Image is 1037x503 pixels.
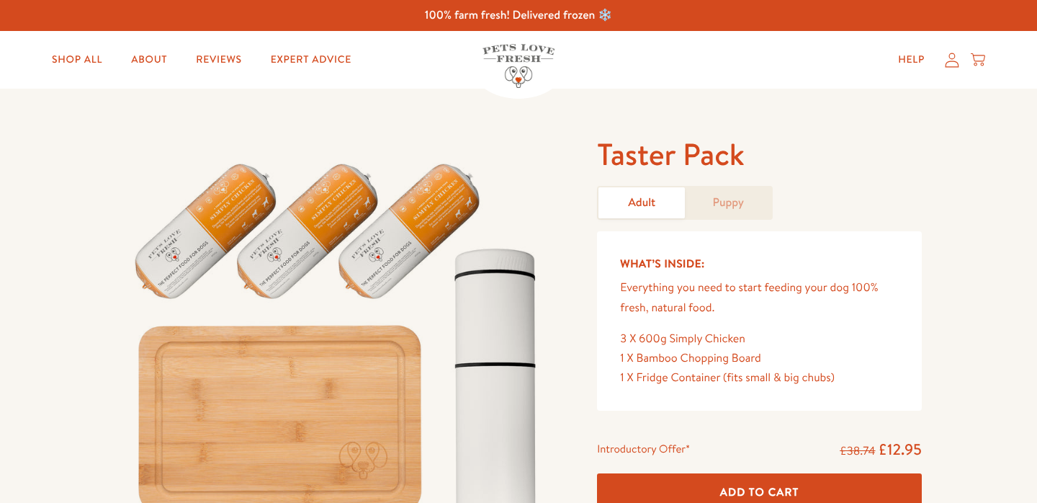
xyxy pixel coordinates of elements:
[620,329,899,349] div: 3 X 600g Simply Chicken
[620,368,899,388] div: 1 X Fridge Container (fits small & big chubs)
[620,254,899,273] h5: What’s Inside:
[720,484,799,499] span: Add To Cart
[620,278,899,317] p: Everything you need to start feeding your dog 100% fresh, natural food.
[120,45,179,74] a: About
[597,135,922,174] h1: Taster Pack
[597,440,690,461] div: Introductory Offer*
[878,439,922,460] span: £12.95
[620,350,761,366] span: 1 X Bamboo Chopping Board
[184,45,253,74] a: Reviews
[886,45,936,74] a: Help
[840,443,875,459] s: £38.74
[598,187,685,218] a: Adult
[40,45,114,74] a: Shop All
[685,187,771,218] a: Puppy
[259,45,363,74] a: Expert Advice
[482,44,555,88] img: Pets Love Fresh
